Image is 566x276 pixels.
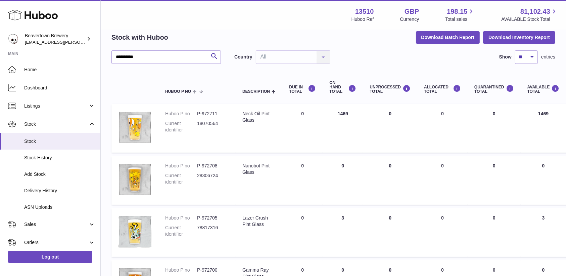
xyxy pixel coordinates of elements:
dd: P-972700 [197,267,229,273]
span: Delivery History [24,188,95,194]
strong: GBP [405,7,419,16]
dd: P-972705 [197,215,229,221]
span: Dashboard [24,85,95,91]
span: Sales [24,221,88,228]
dd: P-972711 [197,111,229,117]
div: Lazer Crush Pint Glass [242,215,276,228]
span: Description [242,89,270,94]
td: 0 [282,104,323,153]
span: 0 [493,111,496,116]
dd: 28306724 [197,172,229,185]
span: 0 [493,215,496,221]
div: AVAILABLE Total [527,85,560,94]
span: 81,102.43 [520,7,550,16]
img: product image [118,215,152,248]
div: Currency [400,16,419,23]
a: 81,102.43 AVAILABLE Stock Total [501,7,558,23]
span: Listings [24,103,88,109]
span: 198.15 [447,7,467,16]
span: Stock [24,138,95,145]
div: DUE IN TOTAL [289,85,316,94]
div: Nanobot Pint Glass [242,163,276,175]
dd: P-972708 [197,163,229,169]
td: 0 [282,156,323,205]
dd: 18070564 [197,120,229,133]
dt: Huboo P no [165,111,197,117]
td: 0 [417,156,468,205]
span: entries [541,54,555,60]
dt: Huboo P no [165,267,197,273]
span: [EMAIL_ADDRESS][PERSON_NAME][DOMAIN_NAME] [25,39,135,45]
dt: Huboo P no [165,163,197,169]
div: Beavertown Brewery [25,33,85,45]
span: Add Stock [24,171,95,178]
div: UNPROCESSED Total [370,85,411,94]
label: Country [234,54,252,60]
span: Home [24,67,95,73]
td: 0 [363,104,417,153]
dt: Current identifier [165,225,197,237]
dd: 78817316 [197,225,229,237]
td: 1469 [323,104,363,153]
button: Download Batch Report [416,31,480,43]
td: 0 [363,156,417,205]
dt: Huboo P no [165,215,197,221]
span: ASN Uploads [24,204,95,210]
td: 0 [417,208,468,257]
button: Download Inventory Report [483,31,555,43]
td: 0 [363,208,417,257]
dt: Current identifier [165,172,197,185]
div: Huboo Ref [351,16,374,23]
a: Log out [8,251,92,263]
a: 198.15 Total sales [445,7,475,23]
div: ON HAND Total [329,81,356,94]
h2: Stock with Huboo [111,33,168,42]
span: Huboo P no [165,89,191,94]
span: AVAILABLE Stock Total [501,16,558,23]
span: 0 [493,163,496,168]
img: product image [118,163,152,196]
td: 0 [282,208,323,257]
td: 0 [417,104,468,153]
td: 0 [323,156,363,205]
span: Orders [24,239,88,246]
strong: 13510 [355,7,374,16]
td: 3 [323,208,363,257]
span: Stock [24,121,88,127]
dt: Current identifier [165,120,197,133]
img: product image [118,111,152,144]
div: Neck Oil Pint Glass [242,111,276,123]
img: kit.lowe@beavertownbrewery.co.uk [8,34,18,44]
label: Show [499,54,512,60]
div: ALLOCATED Total [424,85,461,94]
span: 0 [493,267,496,273]
span: Stock History [24,155,95,161]
span: Total sales [445,16,475,23]
div: QUARANTINED Total [474,85,514,94]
